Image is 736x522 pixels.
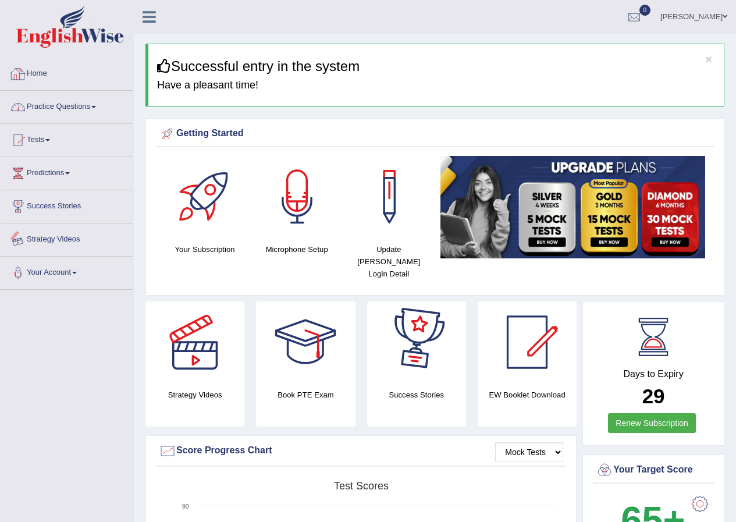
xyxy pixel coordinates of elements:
[596,369,711,379] h4: Days to Expiry
[1,124,133,153] a: Tests
[257,243,337,255] h4: Microphone Setup
[1,157,133,186] a: Predictions
[642,385,665,407] b: 29
[349,243,429,280] h4: Update [PERSON_NAME] Login Detail
[1,223,133,253] a: Strategy Videos
[608,413,696,433] a: Renew Subscription
[145,389,244,401] h4: Strategy Videos
[1,58,133,87] a: Home
[334,480,389,492] tspan: Test scores
[1,190,133,219] a: Success Stories
[182,503,189,510] text: 90
[440,156,705,258] img: small5.jpg
[705,53,712,65] button: ×
[157,80,715,91] h4: Have a pleasant time!
[596,461,711,479] div: Your Target Score
[165,243,245,255] h4: Your Subscription
[1,91,133,120] a: Practice Questions
[159,125,711,143] div: Getting Started
[157,59,715,74] h3: Successful entry in the system
[639,5,651,16] span: 0
[367,389,466,401] h4: Success Stories
[478,389,577,401] h4: EW Booklet Download
[256,389,355,401] h4: Book PTE Exam
[1,257,133,286] a: Your Account
[159,442,563,460] div: Score Progress Chart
